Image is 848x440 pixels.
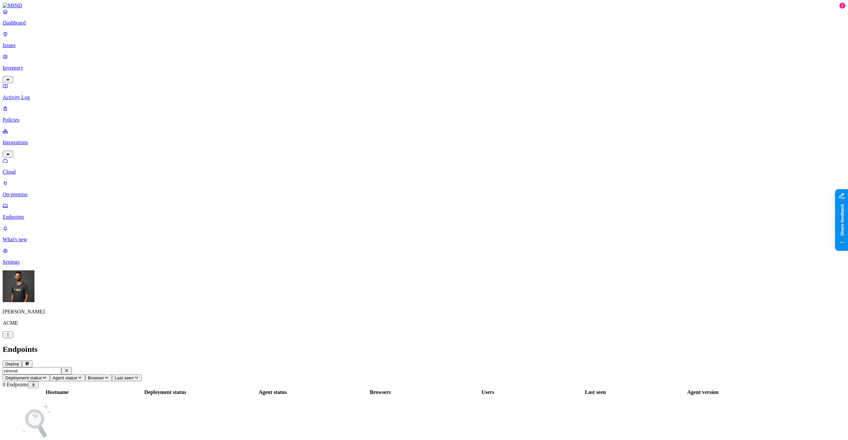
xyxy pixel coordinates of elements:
[542,389,648,395] div: Last seen
[3,367,61,374] input: Search
[4,389,111,395] div: Hostname
[115,375,134,380] span: Last seen
[839,3,845,9] div: 2
[3,42,845,48] p: Issues
[3,117,845,123] p: Policies
[3,309,845,315] p: [PERSON_NAME]
[327,389,434,395] div: Browsers
[3,65,845,71] p: Inventory
[3,214,845,220] p: Endpoints
[3,192,845,197] p: On-premise
[5,375,42,380] span: Deployment status
[3,345,845,354] h2: Endpoints
[435,389,541,395] div: Users
[3,259,845,265] p: Settings
[53,375,77,380] span: Agent status
[3,20,845,26] p: Dashboard
[3,94,845,100] p: Activity Log
[220,389,326,395] div: Agent status
[3,360,22,367] button: Deploy
[3,382,28,387] span: 0 Endpoints
[88,375,104,380] span: Browser
[3,3,22,9] img: MIND
[650,389,756,395] div: Agent version
[3,139,845,145] p: Integrations
[112,389,218,395] div: Deployment status
[3,237,845,243] p: What's new
[3,169,845,175] p: Cloud
[3,320,845,326] p: ACME
[3,270,34,302] img: Amit Cohen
